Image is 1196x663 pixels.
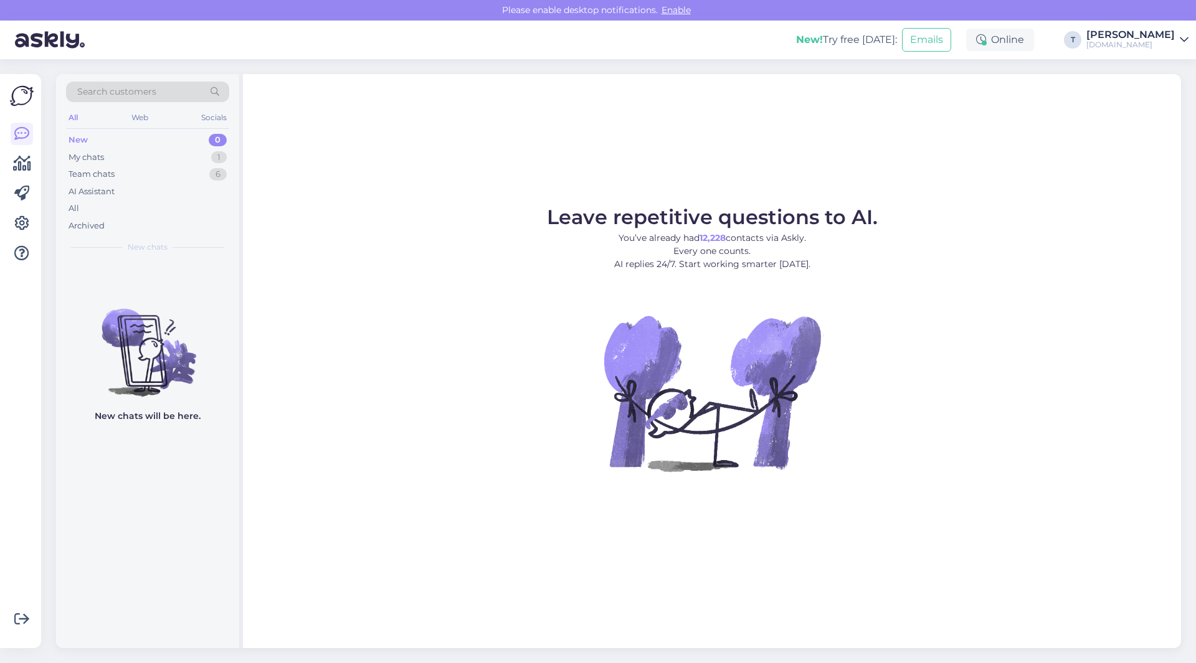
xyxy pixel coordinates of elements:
[1064,31,1081,49] div: T
[77,85,156,98] span: Search customers
[69,134,88,146] div: New
[128,242,168,253] span: New chats
[69,168,115,181] div: Team chats
[69,186,115,198] div: AI Assistant
[69,202,79,215] div: All
[1086,30,1175,40] div: [PERSON_NAME]
[66,110,80,126] div: All
[700,232,726,243] b: 12,228
[199,110,229,126] div: Socials
[209,134,227,146] div: 0
[547,232,878,271] p: You’ve already had contacts via Askly. Every one counts. AI replies 24/7. Start working smarter [...
[902,28,951,52] button: Emails
[69,220,105,232] div: Archived
[796,32,897,47] div: Try free [DATE]:
[69,151,104,164] div: My chats
[600,281,824,505] img: No Chat active
[1086,40,1175,50] div: [DOMAIN_NAME]
[966,29,1034,51] div: Online
[10,84,34,108] img: Askly Logo
[796,34,823,45] b: New!
[1086,30,1189,50] a: [PERSON_NAME][DOMAIN_NAME]
[211,151,227,164] div: 1
[547,205,878,229] span: Leave repetitive questions to AI.
[56,286,239,398] img: No chats
[209,168,227,181] div: 6
[129,110,151,126] div: Web
[658,4,695,16] span: Enable
[95,410,201,423] p: New chats will be here.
